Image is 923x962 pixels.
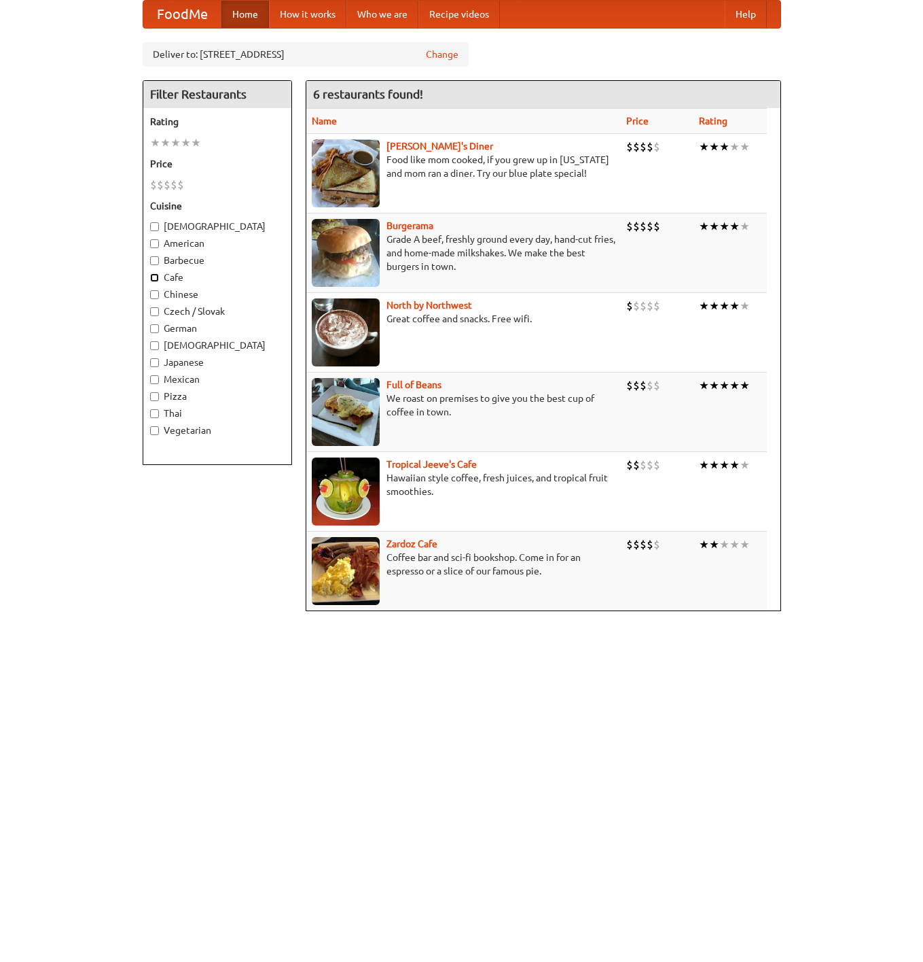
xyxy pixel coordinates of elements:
[626,537,633,552] li: $
[170,177,177,192] li: $
[150,339,285,352] label: [DEMOGRAPHIC_DATA]
[640,458,647,473] li: $
[150,256,159,265] input: Barbecue
[740,537,750,552] li: ★
[709,458,719,473] li: ★
[729,378,740,393] li: ★
[709,139,719,154] li: ★
[313,88,423,101] ng-pluralize: 6 restaurants found!
[386,141,493,152] a: [PERSON_NAME]'s Diner
[150,373,285,386] label: Mexican
[312,471,615,498] p: Hawaiian style coffee, fresh juices, and tropical fruit smoothies.
[150,237,285,250] label: American
[729,219,740,234] li: ★
[699,298,709,313] li: ★
[143,81,291,108] h4: Filter Restaurants
[269,1,346,28] a: How it works
[729,139,740,154] li: ★
[653,219,660,234] li: $
[626,116,649,126] a: Price
[386,220,433,231] a: Burgerama
[725,1,767,28] a: Help
[719,378,729,393] li: ★
[740,458,750,473] li: ★
[150,426,159,435] input: Vegetarian
[150,254,285,267] label: Barbecue
[426,48,458,61] a: Change
[312,139,380,207] img: sallys.jpg
[626,378,633,393] li: $
[729,458,740,473] li: ★
[709,219,719,234] li: ★
[386,538,437,549] a: Zardoz Cafe
[386,379,441,390] a: Full of Beans
[312,392,615,419] p: We roast on premises to give you the best cup of coffee in town.
[699,139,709,154] li: ★
[647,378,653,393] li: $
[312,551,615,578] p: Coffee bar and sci-fi bookshop. Come in for an espresso or a slice of our famous pie.
[640,537,647,552] li: $
[699,116,727,126] a: Rating
[626,139,633,154] li: $
[626,458,633,473] li: $
[699,219,709,234] li: ★
[699,458,709,473] li: ★
[386,459,477,470] a: Tropical Jeeve's Cafe
[150,222,159,231] input: [DEMOGRAPHIC_DATA]
[150,220,285,233] label: [DEMOGRAPHIC_DATA]
[740,219,750,234] li: ★
[143,1,221,28] a: FoodMe
[150,290,159,299] input: Chinese
[191,135,201,150] li: ★
[160,135,170,150] li: ★
[312,458,380,526] img: jeeves.jpg
[633,219,640,234] li: $
[709,298,719,313] li: ★
[150,199,285,213] h5: Cuisine
[150,358,159,367] input: Japanese
[312,153,615,180] p: Food like mom cooked, if you grew up in [US_STATE] and mom ran a diner. Try our blue plate special!
[150,177,157,192] li: $
[150,424,285,437] label: Vegetarian
[150,324,159,333] input: German
[312,378,380,446] img: beans.jpg
[157,177,164,192] li: $
[150,307,159,316] input: Czech / Slovak
[312,537,380,605] img: zardoz.jpg
[633,458,640,473] li: $
[312,233,615,273] p: Grade A beef, freshly ground every day, hand-cut fries, and home-made milkshakes. We make the bes...
[170,135,181,150] li: ★
[653,298,660,313] li: $
[177,177,184,192] li: $
[719,298,729,313] li: ★
[181,135,191,150] li: ★
[221,1,269,28] a: Home
[150,271,285,284] label: Cafe
[647,298,653,313] li: $
[150,157,285,171] h5: Price
[150,392,159,401] input: Pizza
[740,298,750,313] li: ★
[150,305,285,318] label: Czech / Slovak
[719,219,729,234] li: ★
[740,139,750,154] li: ★
[653,458,660,473] li: $
[709,378,719,393] li: ★
[647,458,653,473] li: $
[740,378,750,393] li: ★
[143,42,469,67] div: Deliver to: [STREET_ADDRESS]
[647,139,653,154] li: $
[312,116,337,126] a: Name
[699,378,709,393] li: ★
[150,407,285,420] label: Thai
[386,300,472,311] a: North by Northwest
[699,537,709,552] li: ★
[633,537,640,552] li: $
[653,537,660,552] li: $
